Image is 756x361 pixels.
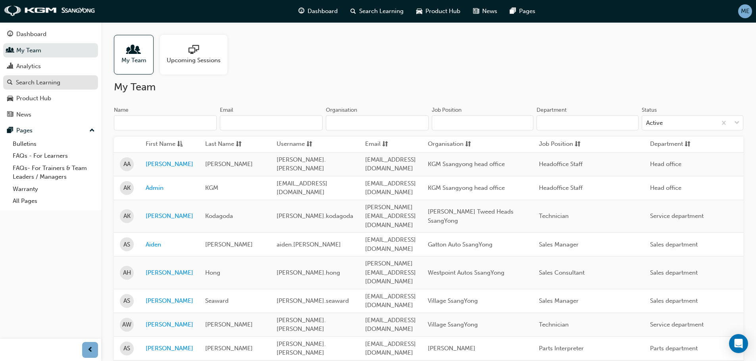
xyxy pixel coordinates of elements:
span: prev-icon [87,345,93,355]
span: [PERSON_NAME].[PERSON_NAME] [277,340,326,357]
a: [PERSON_NAME] [146,320,193,329]
a: pages-iconPages [504,3,542,19]
span: pages-icon [7,127,13,134]
img: kgm [4,6,95,17]
div: Active [646,118,663,128]
span: [PERSON_NAME][EMAIL_ADDRESS][DOMAIN_NAME] [365,204,416,229]
span: Gatton Auto SsangYong [428,241,492,248]
span: Sales department [650,241,698,248]
div: Email [220,106,233,114]
span: guage-icon [7,31,13,38]
div: Analytics [16,62,41,71]
span: AK [123,212,131,221]
span: Sales department [650,269,698,276]
a: News [3,107,98,122]
span: search-icon [7,79,13,86]
span: Sales Consultant [539,269,585,276]
span: AS [123,296,130,306]
span: Sales department [650,297,698,304]
span: Headoffice Staff [539,184,583,191]
span: Hong [205,269,220,276]
span: chart-icon [7,63,13,70]
span: Pages [519,7,535,16]
span: car-icon [416,6,422,16]
h2: My Team [114,81,743,94]
a: Analytics [3,59,98,74]
input: Name [114,115,217,130]
span: AH [123,268,131,277]
div: Product Hub [16,94,51,103]
div: Open Intercom Messenger [729,334,748,353]
span: KGM Ssangyong head office [428,160,505,168]
a: [PERSON_NAME] [146,268,193,277]
div: Name [114,106,129,114]
span: news-icon [7,111,13,118]
span: Service department [650,212,704,220]
span: Username [277,139,305,149]
a: Upcoming Sessions [160,35,234,74]
span: Product Hub [425,7,460,16]
span: Westpoint Autos SsangYong [428,269,504,276]
input: Organisation [326,115,429,130]
a: Warranty [10,183,98,195]
span: down-icon [734,118,740,128]
span: Parts department [650,345,698,352]
span: sorting-icon [685,139,691,149]
div: Department [537,106,567,114]
a: FAQs - For Learners [10,150,98,162]
span: AS [123,344,130,353]
span: car-icon [7,95,13,102]
span: Parts Interpreter [539,345,584,352]
span: [PERSON_NAME] Tweed Heads SsangYong [428,208,514,224]
span: [PERSON_NAME] [205,321,253,328]
button: Usernamesorting-icon [277,139,320,149]
span: sorting-icon [575,139,581,149]
a: [PERSON_NAME] [146,160,193,169]
span: [PERSON_NAME] [205,241,253,248]
button: Pages [3,123,98,138]
span: [EMAIL_ADDRESS][DOMAIN_NAME] [365,317,416,333]
span: Technician [539,212,569,220]
div: Status [642,106,657,114]
button: ME [738,4,752,18]
button: Last Namesorting-icon [205,139,249,149]
span: AA [123,160,131,169]
a: Dashboard [3,27,98,42]
span: Sales Manager [539,297,579,304]
span: Upcoming Sessions [167,56,221,65]
button: Job Positionsorting-icon [539,139,583,149]
a: car-iconProduct Hub [410,3,467,19]
input: Job Position [432,115,533,130]
button: Departmentsorting-icon [650,139,694,149]
span: asc-icon [177,139,183,149]
span: Dashboard [308,7,338,16]
span: sorting-icon [236,139,242,149]
a: Product Hub [3,91,98,106]
span: sessionType_ONLINE_URL-icon [189,45,199,56]
span: pages-icon [510,6,516,16]
span: [EMAIL_ADDRESS][DOMAIN_NAME] [365,180,416,196]
button: First Nameasc-icon [146,139,189,149]
button: Emailsorting-icon [365,139,409,149]
span: Organisation [428,139,464,149]
div: Search Learning [16,78,60,87]
span: Village SsangYong [428,297,478,304]
span: [PERSON_NAME][EMAIL_ADDRESS][DOMAIN_NAME] [365,260,416,285]
span: [EMAIL_ADDRESS][DOMAIN_NAME] [365,236,416,252]
a: All Pages [10,195,98,207]
span: news-icon [473,6,479,16]
a: My Team [114,35,160,74]
a: Admin [146,183,193,193]
div: Dashboard [16,30,46,39]
span: [PERSON_NAME].hong [277,269,340,276]
div: News [16,110,31,119]
a: search-iconSearch Learning [344,3,410,19]
span: Department [650,139,683,149]
div: Job Position [432,106,462,114]
span: [EMAIL_ADDRESS][DOMAIN_NAME] [277,180,327,196]
span: [PERSON_NAME] [205,160,253,168]
span: [EMAIL_ADDRESS][DOMAIN_NAME] [365,340,416,357]
span: Email [365,139,381,149]
span: Village SsangYong [428,321,478,328]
